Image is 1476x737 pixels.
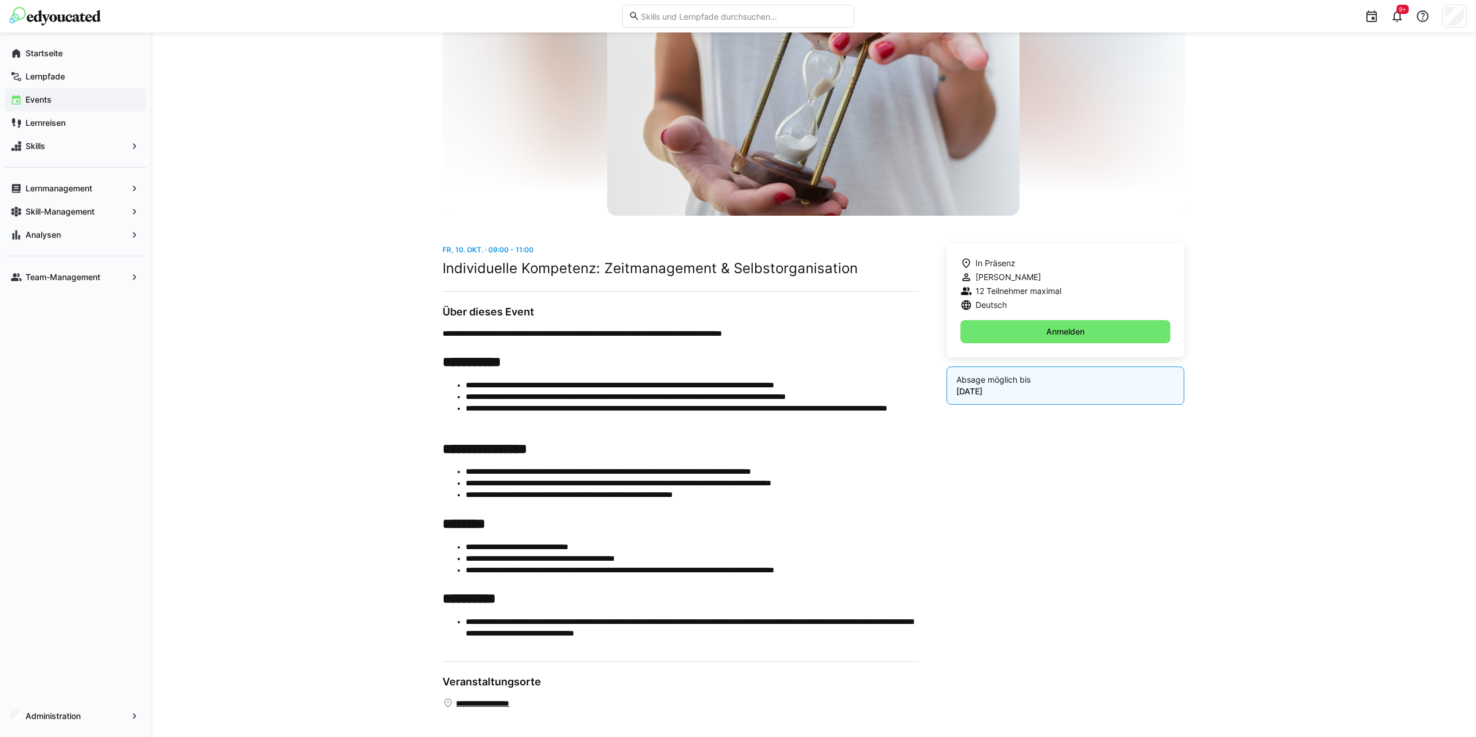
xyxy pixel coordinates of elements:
span: [PERSON_NAME] [975,271,1041,283]
input: Skills und Lernpfade durchsuchen… [640,11,847,21]
span: In Präsenz [975,257,1016,269]
h3: Über dieses Event [443,306,919,318]
p: [DATE] [956,386,1175,397]
span: 12 Teilnehmer maximal [975,285,1061,297]
span: 9+ [1399,6,1406,13]
span: Deutsch [975,299,1007,311]
p: Absage möglich bis [956,374,1175,386]
span: Fr, 10. Okt. · 09:00 - 11:00 [443,245,534,254]
span: Anmelden [1045,326,1086,337]
h2: Individuelle Kompetenz: Zeitmanagement & Selbstorganisation [443,260,919,277]
button: Anmelden [960,320,1171,343]
h3: Veranstaltungsorte [443,676,919,688]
